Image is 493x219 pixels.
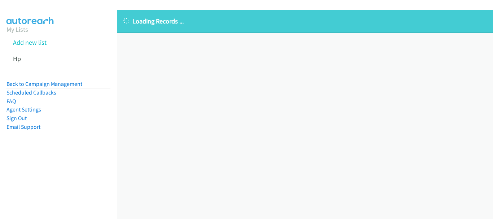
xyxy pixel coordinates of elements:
[6,106,41,113] a: Agent Settings
[6,115,27,122] a: Sign Out
[6,89,56,96] a: Scheduled Callbacks
[6,123,40,130] a: Email Support
[6,80,82,87] a: Back to Campaign Management
[123,16,487,26] p: Loading Records ...
[13,54,21,63] a: Hp
[6,98,16,105] a: FAQ
[6,25,28,34] a: My Lists
[13,38,47,47] a: Add new list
